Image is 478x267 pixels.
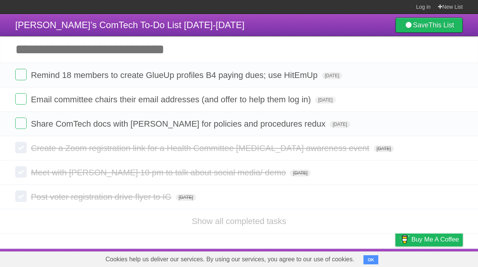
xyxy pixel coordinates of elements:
[290,170,311,176] span: [DATE]
[31,70,319,80] span: Remind 18 members to create GlueUp profiles B4 paying dues; use HitEmUp
[399,233,409,246] img: Buy me a coffee
[15,20,244,30] span: [PERSON_NAME]’s ComTech To-Do List [DATE]-[DATE]
[429,21,454,29] b: This List
[319,251,350,265] a: Developers
[15,166,27,178] label: Done
[395,232,463,246] a: Buy me a coffee
[395,17,463,33] a: SaveThis List
[315,97,336,103] span: [DATE]
[15,93,27,105] label: Done
[15,142,27,153] label: Done
[360,251,376,265] a: Terms
[415,251,463,265] a: Suggest a feature
[330,121,350,128] span: [DATE]
[294,251,310,265] a: About
[374,145,394,152] span: [DATE]
[31,143,371,153] span: Create a Zoom registration link for a Health Committee [MEDICAL_DATA] awareness event
[15,69,27,80] label: Done
[192,216,286,226] a: Show all completed tasks
[176,194,196,201] span: [DATE]
[31,95,313,104] span: Email committee chairs their email addresses (and offer to help them log in)
[31,192,173,202] span: Post voter registration drive flyer to IG
[31,119,327,129] span: Share ComTech docs with [PERSON_NAME] for policies and procedures redux
[98,252,362,267] span: Cookies help us deliver our services. By using our services, you agree to our use of cookies.
[15,191,27,202] label: Done
[411,233,459,246] span: Buy me a coffee
[363,255,378,264] button: OK
[322,72,343,79] span: [DATE]
[15,118,27,129] label: Done
[386,251,405,265] a: Privacy
[31,168,288,177] span: Meet with [PERSON_NAME] 10 pm to talk about social media/ demo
